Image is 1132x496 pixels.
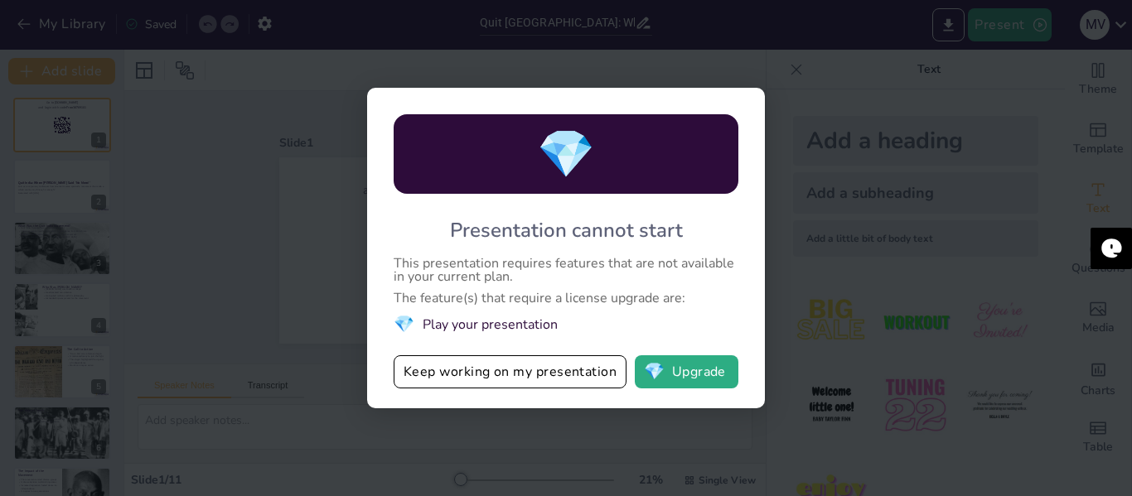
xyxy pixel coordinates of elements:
span: diamond [394,313,414,335]
div: The feature(s) that require a license upgrade are: [394,291,738,305]
span: diamond [644,364,665,380]
li: Play your presentation [394,313,738,335]
span: diamond [537,123,595,186]
button: diamondUpgrade [635,355,738,388]
div: Presentation cannot start [450,217,683,243]
button: Keep working on my presentation [394,355,626,388]
div: This presentation requires features that are not available in your current plan. [394,257,738,283]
